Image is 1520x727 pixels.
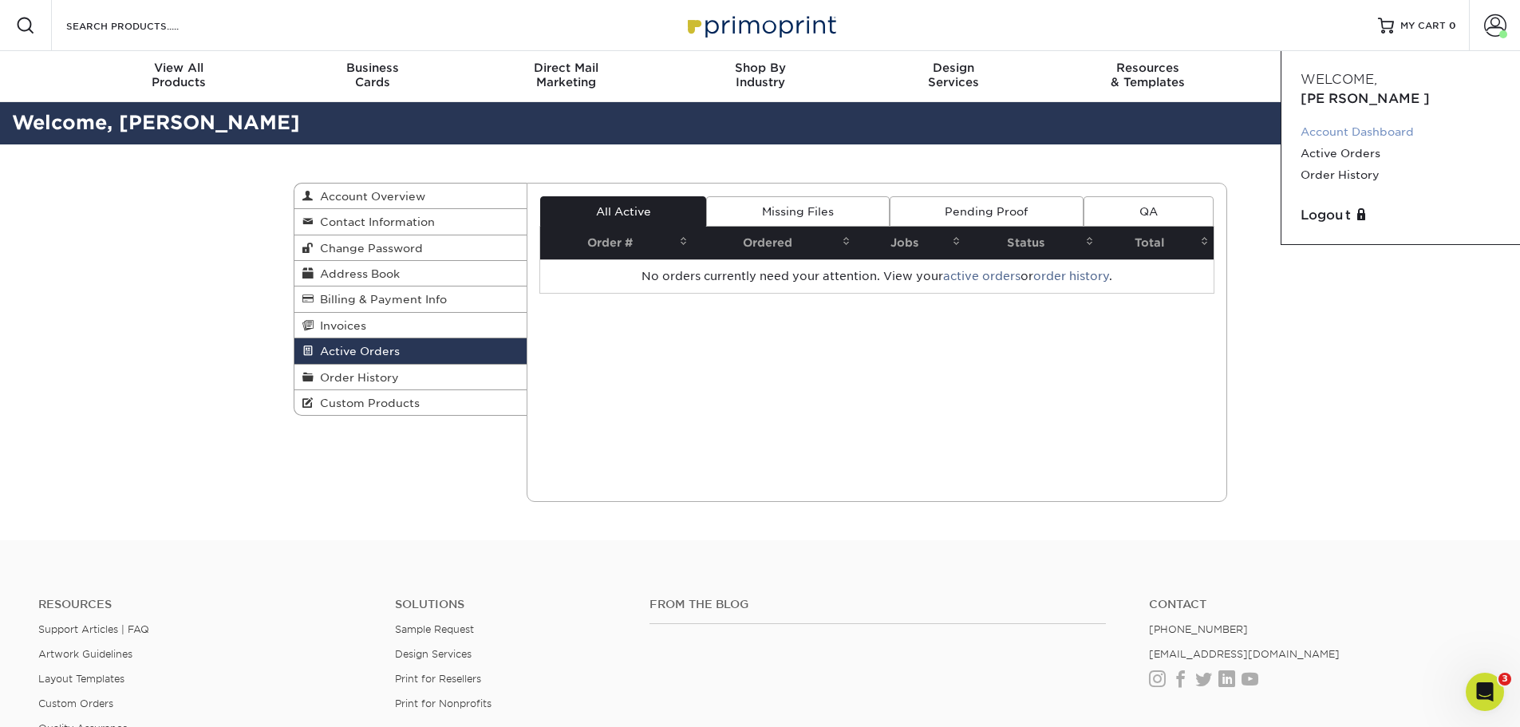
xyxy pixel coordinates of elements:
a: Invoices [294,313,527,338]
h4: Resources [38,598,371,611]
a: Sample Request [395,623,474,635]
input: SEARCH PRODUCTS..... [65,16,220,35]
a: Account Dashboard [1301,121,1501,143]
a: Billing & Payment Info [294,286,527,312]
a: All Active [540,196,706,227]
a: [PHONE_NUMBER] [1149,623,1248,635]
a: Layout Templates [38,673,124,685]
div: Services [857,61,1051,89]
span: Account Overview [314,190,425,203]
th: Order # [540,227,693,259]
iframe: Intercom live chat [1466,673,1504,711]
a: Change Password [294,235,527,261]
a: Logout [1301,206,1501,225]
a: Contact [1149,598,1482,611]
span: Order History [314,371,399,384]
span: View All [82,61,276,75]
a: [EMAIL_ADDRESS][DOMAIN_NAME] [1149,648,1340,660]
span: 0 [1449,20,1456,31]
td: No orders currently need your attention. View your or . [540,259,1214,293]
div: Marketing [469,61,663,89]
span: Change Password [314,242,423,255]
a: DesignServices [857,51,1051,102]
span: Invoices [314,319,366,332]
a: Design Services [395,648,472,660]
a: Custom Orders [38,697,113,709]
a: active orders [943,270,1021,283]
a: QA [1084,196,1213,227]
span: Shop By [663,61,857,75]
div: Cards [275,61,469,89]
a: Missing Files [706,196,889,227]
a: Order History [294,365,527,390]
div: Industry [663,61,857,89]
a: Custom Products [294,390,527,415]
span: Billing & Payment Info [314,293,447,306]
a: View AllProducts [82,51,276,102]
h4: Solutions [395,598,626,611]
th: Jobs [855,227,965,259]
a: Shop ByIndustry [663,51,857,102]
span: MY CART [1400,19,1446,33]
span: Contact [1245,61,1439,75]
a: Address Book [294,261,527,286]
th: Ordered [693,227,855,259]
span: Active Orders [314,345,400,358]
a: Contact& Support [1245,51,1439,102]
div: Products [82,61,276,89]
a: Support Articles | FAQ [38,623,149,635]
div: & Support [1245,61,1439,89]
span: Business [275,61,469,75]
div: & Templates [1051,61,1245,89]
span: [PERSON_NAME] [1301,91,1430,106]
a: Order History [1301,164,1501,186]
span: Resources [1051,61,1245,75]
a: Account Overview [294,184,527,209]
span: Design [857,61,1051,75]
span: Welcome, [1301,72,1377,87]
a: Active Orders [1301,143,1501,164]
span: 3 [1498,673,1511,686]
a: Contact Information [294,209,527,235]
span: Address Book [314,267,400,280]
a: order history [1033,270,1109,283]
a: Print for Resellers [395,673,481,685]
a: Resources& Templates [1051,51,1245,102]
a: Artwork Guidelines [38,648,132,660]
a: Direct MailMarketing [469,51,663,102]
span: Contact Information [314,215,435,228]
th: Total [1099,227,1213,259]
a: Print for Nonprofits [395,697,492,709]
span: Custom Products [314,397,420,409]
a: Active Orders [294,338,527,364]
img: Primoprint [681,8,840,42]
span: Direct Mail [469,61,663,75]
h4: From the Blog [649,598,1106,611]
th: Status [965,227,1099,259]
a: Pending Proof [890,196,1084,227]
a: BusinessCards [275,51,469,102]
